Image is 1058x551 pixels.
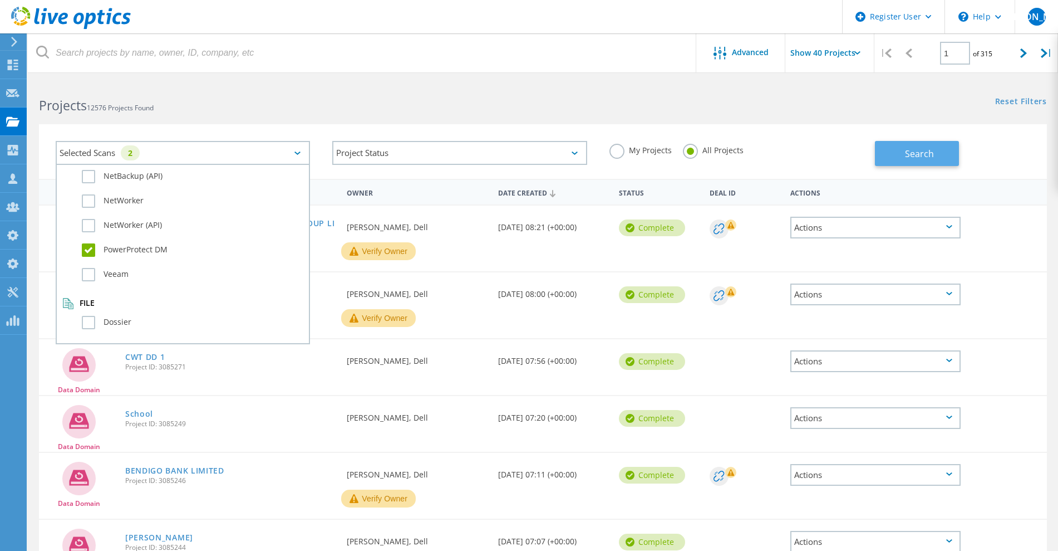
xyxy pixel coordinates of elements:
span: Data Domain [58,443,100,450]
span: Data Domain [58,387,100,393]
div: Actions [790,464,961,486]
div: Complete [619,534,685,550]
div: Complete [619,410,685,427]
button: Verify Owner [341,242,416,260]
a: CWT DD 1 [125,353,165,361]
label: NetWorker (API) [82,219,303,232]
a: [PERSON_NAME] [125,534,193,542]
div: Actions [790,217,961,238]
div: [DATE] 08:21 (+00:00) [493,206,613,242]
a: Reset Filters [995,97,1047,107]
div: [DATE] 07:56 (+00:00) [493,339,613,376]
div: File [62,298,303,309]
div: Owner [341,182,493,202]
button: Verify Owner [341,309,416,327]
svg: \n [958,12,968,22]
div: Complete [619,353,685,370]
span: Project ID: 3085246 [125,477,336,484]
div: Deal Id [704,182,785,202]
label: NetBackup (API) [82,170,303,183]
div: [DATE] 07:11 (+00:00) [493,453,613,490]
span: Advanced [732,48,769,56]
div: [DATE] 08:00 (+00:00) [493,272,613,309]
div: Project Status [332,141,587,165]
label: Dossier [82,316,303,329]
div: Complete [619,467,685,484]
div: [DATE] 07:20 (+00:00) [493,396,613,433]
b: Projects [39,96,87,114]
label: All Projects [683,144,744,154]
a: School [125,410,153,418]
div: Selected Scans [56,141,310,165]
div: 2 [121,145,140,160]
a: BENDIGO BANK LIMITED [125,467,224,475]
span: Data Domain [58,500,100,507]
span: Project ID: 3085249 [125,421,336,427]
div: Date Created [493,182,613,203]
label: My Projects [609,144,672,154]
div: Status [613,182,704,202]
div: [PERSON_NAME], Dell [341,453,493,490]
div: [PERSON_NAME], Dell [341,272,493,309]
span: Search [905,148,934,160]
div: | [1035,33,1058,73]
div: Complete [619,220,685,236]
span: Project ID: 3085244 [125,544,336,551]
a: Live Optics Dashboard [11,23,131,31]
label: PowerProtect DM [82,243,303,257]
div: [PERSON_NAME], Dell [341,396,493,433]
div: Complete [619,286,685,303]
button: Verify Owner [341,490,416,508]
div: [PERSON_NAME], Dell [341,339,493,376]
span: 12576 Projects Found [87,103,154,113]
div: [PERSON_NAME], Dell [341,206,493,242]
input: Search projects by name, owner, ID, company, etc [28,33,697,72]
div: | [874,33,897,73]
span: Project ID: 3085271 [125,364,336,370]
label: NetWorker [82,194,303,208]
button: Search [875,141,959,166]
label: Veeam [82,268,303,281]
div: Actions [785,182,966,202]
div: Actions [790,407,961,429]
div: Actions [790,350,961,372]
span: of 315 [973,49,992,58]
div: Actions [790,284,961,305]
